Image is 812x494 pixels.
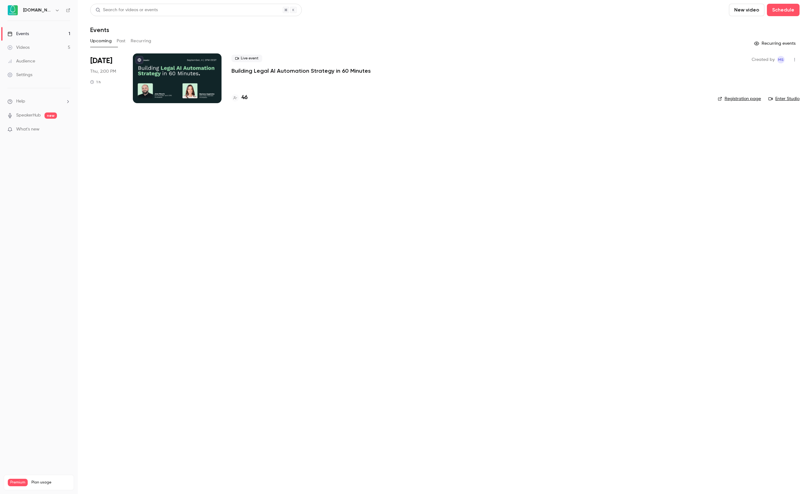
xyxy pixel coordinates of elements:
div: Events [7,31,29,37]
span: Thu, 2:00 PM [90,68,116,75]
a: Building Legal AI Automation Strategy in 60 Minutes [231,67,371,75]
h4: 46 [241,94,248,102]
h6: [DOMAIN_NAME] [23,7,52,13]
li: help-dropdown-opener [7,98,70,105]
img: Avokaado.io [8,5,18,15]
span: Plan usage [31,480,70,485]
div: Search for videos or events [96,7,158,13]
button: Schedule [767,4,800,16]
span: Help [16,98,25,105]
button: Recurring [131,36,152,46]
div: Audience [7,58,35,64]
span: Live event [231,55,262,62]
h1: Events [90,26,109,34]
span: What's new [16,126,40,133]
div: Sep 4 Thu, 2:00 PM (Europe/Tallinn) [90,53,123,103]
button: Upcoming [90,36,112,46]
span: Marie Skachko [777,56,785,63]
span: [DATE] [90,56,112,66]
div: Videos [7,44,30,51]
div: 1 h [90,80,101,85]
button: New video [729,4,764,16]
button: Recurring events [751,39,800,48]
span: Premium [8,479,28,486]
button: Past [117,36,126,46]
span: Created by [752,56,775,63]
a: Enter Studio [768,96,800,102]
a: Registration page [718,96,761,102]
span: MS [778,56,784,63]
a: SpeakerHub [16,112,41,119]
a: 46 [231,94,248,102]
div: Settings [7,72,32,78]
span: new [44,112,57,119]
